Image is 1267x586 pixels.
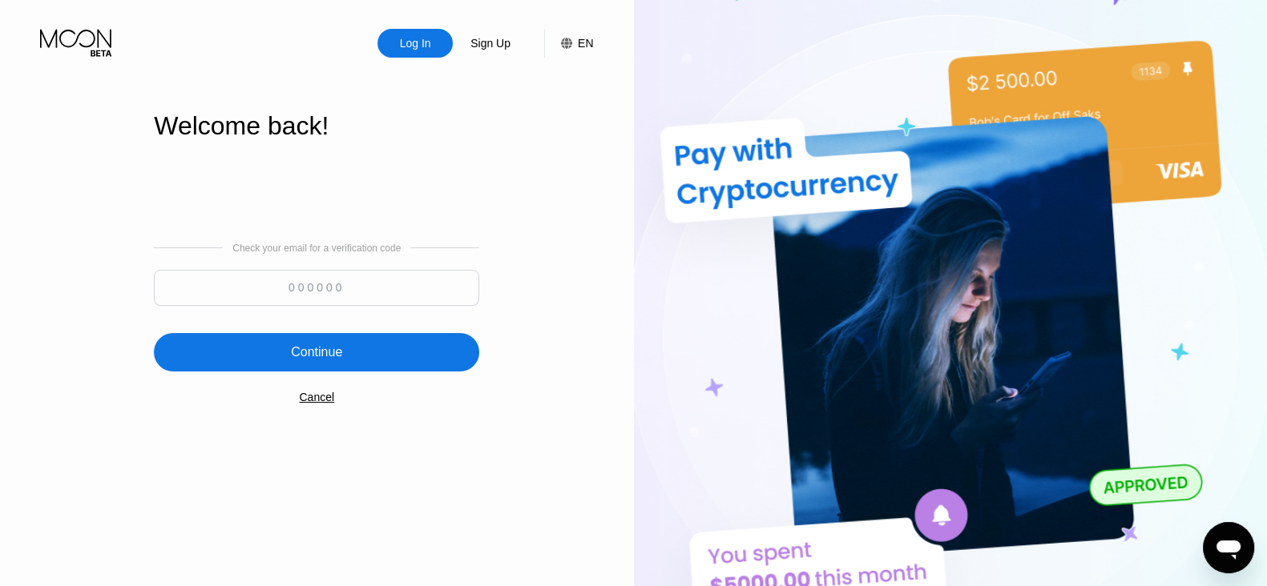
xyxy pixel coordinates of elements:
[398,35,433,51] div: Log In
[544,29,593,58] div: EN
[1203,522,1254,573] iframe: Button to launch messaging window
[154,333,479,371] div: Continue
[377,29,453,58] div: Log In
[299,391,334,403] div: Cancel
[453,29,528,58] div: Sign Up
[154,270,479,306] input: 000000
[154,111,479,141] div: Welcome back!
[291,344,342,360] div: Continue
[232,243,401,254] div: Check your email for a verification code
[469,35,512,51] div: Sign Up
[578,37,593,50] div: EN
